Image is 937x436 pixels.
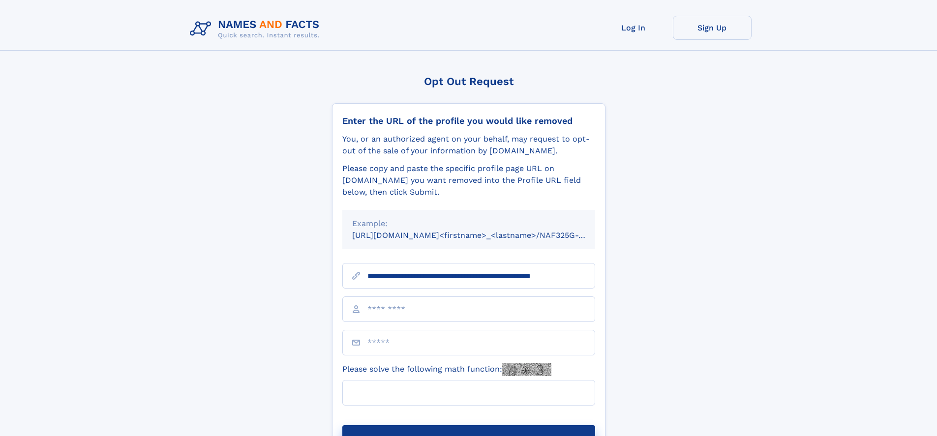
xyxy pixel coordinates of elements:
div: Please copy and paste the specific profile page URL on [DOMAIN_NAME] you want removed into the Pr... [342,163,595,198]
div: You, or an authorized agent on your behalf, may request to opt-out of the sale of your informatio... [342,133,595,157]
label: Please solve the following math function: [342,363,551,376]
a: Sign Up [673,16,752,40]
img: Logo Names and Facts [186,16,328,42]
div: Enter the URL of the profile you would like removed [342,116,595,126]
a: Log In [594,16,673,40]
small: [URL][DOMAIN_NAME]<firstname>_<lastname>/NAF325G-xxxxxxxx [352,231,614,240]
div: Example: [352,218,585,230]
div: Opt Out Request [332,75,605,87]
